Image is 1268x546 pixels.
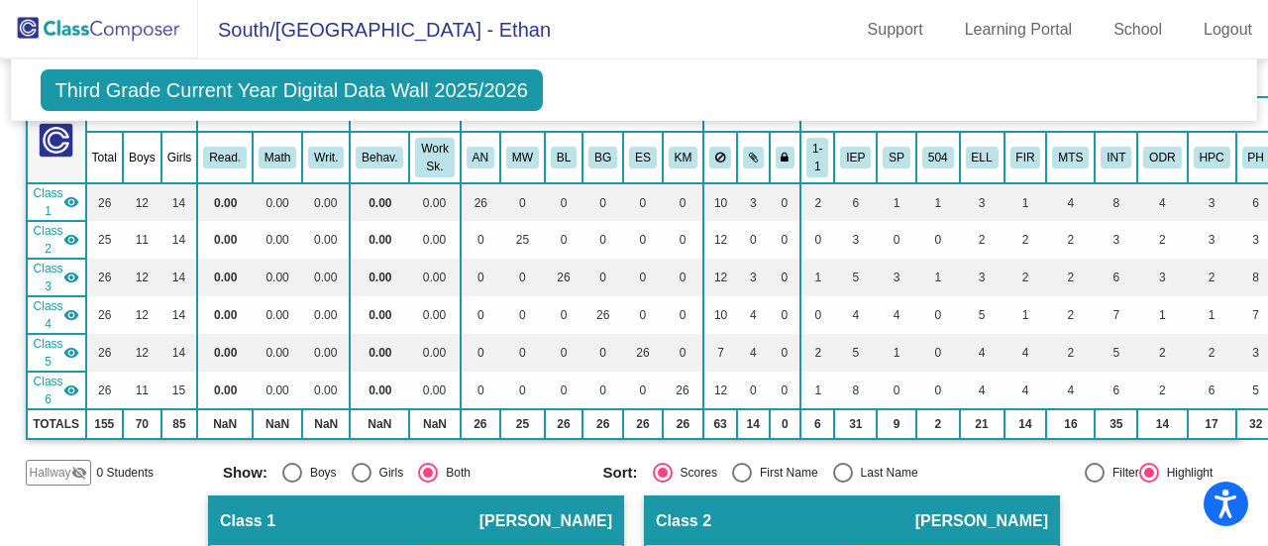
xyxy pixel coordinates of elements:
[703,409,737,439] td: 63
[253,183,302,221] td: 0.00
[1046,409,1095,439] td: 16
[302,464,337,482] div: Boys
[877,221,916,259] td: 0
[500,132,545,183] th: Marisa Woitas
[663,132,704,183] th: Kari Malz
[198,14,551,46] span: South/[GEOGRAPHIC_DATA] - Ethan
[86,183,123,221] td: 26
[916,132,960,183] th: 504 Plan
[877,296,916,334] td: 4
[703,132,737,183] th: Keep away students
[41,69,543,111] span: Third Grade Current Year Digital Data Wall 2025/2026
[350,259,409,296] td: 0.00
[63,382,79,398] mat-icon: visibility
[123,409,161,439] td: 70
[834,259,877,296] td: 5
[916,409,960,439] td: 2
[770,372,801,409] td: 0
[623,409,663,439] td: 26
[461,132,500,183] th: Alex Noble
[350,221,409,259] td: 0.00
[1095,409,1137,439] td: 35
[623,259,663,296] td: 0
[545,183,582,221] td: 0
[603,463,969,483] mat-radio-group: Select an option
[415,138,454,177] button: Work Sk.
[834,183,877,221] td: 6
[161,221,198,259] td: 14
[34,335,63,371] span: Class 5
[1159,464,1214,482] div: Highlight
[916,372,960,409] td: 0
[852,14,939,46] a: Support
[63,345,79,361] mat-icon: visibility
[253,334,302,372] td: 0.00
[916,259,960,296] td: 1
[1046,334,1095,372] td: 2
[223,464,267,482] span: Show:
[800,183,834,221] td: 2
[545,334,582,372] td: 0
[800,132,834,183] th: One on one Paraprofessional
[197,296,253,334] td: 0.00
[703,221,737,259] td: 12
[545,259,582,296] td: 26
[1137,334,1187,372] td: 2
[877,334,916,372] td: 1
[806,138,828,177] button: 1-1
[916,296,960,334] td: 0
[1137,372,1187,409] td: 2
[623,296,663,334] td: 0
[197,409,253,439] td: NaN
[1137,409,1187,439] td: 14
[97,464,154,482] span: 0 Students
[308,147,344,168] button: Writ.
[703,372,737,409] td: 12
[500,259,545,296] td: 0
[438,464,471,482] div: Both
[409,183,460,221] td: 0.00
[800,259,834,296] td: 1
[63,232,79,248] mat-icon: visibility
[1095,296,1137,334] td: 7
[623,132,663,183] th: Ethan Sindelir
[916,221,960,259] td: 0
[302,334,350,372] td: 0.00
[834,409,877,439] td: 31
[545,296,582,334] td: 0
[770,296,801,334] td: 0
[960,221,1004,259] td: 2
[371,464,404,482] div: Girls
[916,334,960,372] td: 0
[409,334,460,372] td: 0.00
[161,259,198,296] td: 14
[883,147,910,168] button: SP
[461,183,500,221] td: 26
[123,183,161,221] td: 12
[960,409,1004,439] td: 21
[582,296,623,334] td: 26
[1004,334,1047,372] td: 4
[350,372,409,409] td: 0.00
[673,464,717,482] div: Scores
[461,259,500,296] td: 0
[877,259,916,296] td: 3
[27,259,86,296] td: Breanna Landsteiner - No Class Name
[223,463,588,483] mat-radio-group: Select an option
[302,259,350,296] td: 0.00
[350,183,409,221] td: 0.00
[737,372,770,409] td: 0
[1095,259,1137,296] td: 6
[877,372,916,409] td: 0
[1137,221,1187,259] td: 2
[1004,183,1047,221] td: 1
[1188,372,1236,409] td: 6
[27,183,86,221] td: Alex Noble - No Class Name
[582,259,623,296] td: 0
[1137,183,1187,221] td: 4
[663,334,704,372] td: 0
[63,194,79,210] mat-icon: visibility
[960,183,1004,221] td: 3
[506,147,539,168] button: MW
[1095,221,1137,259] td: 3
